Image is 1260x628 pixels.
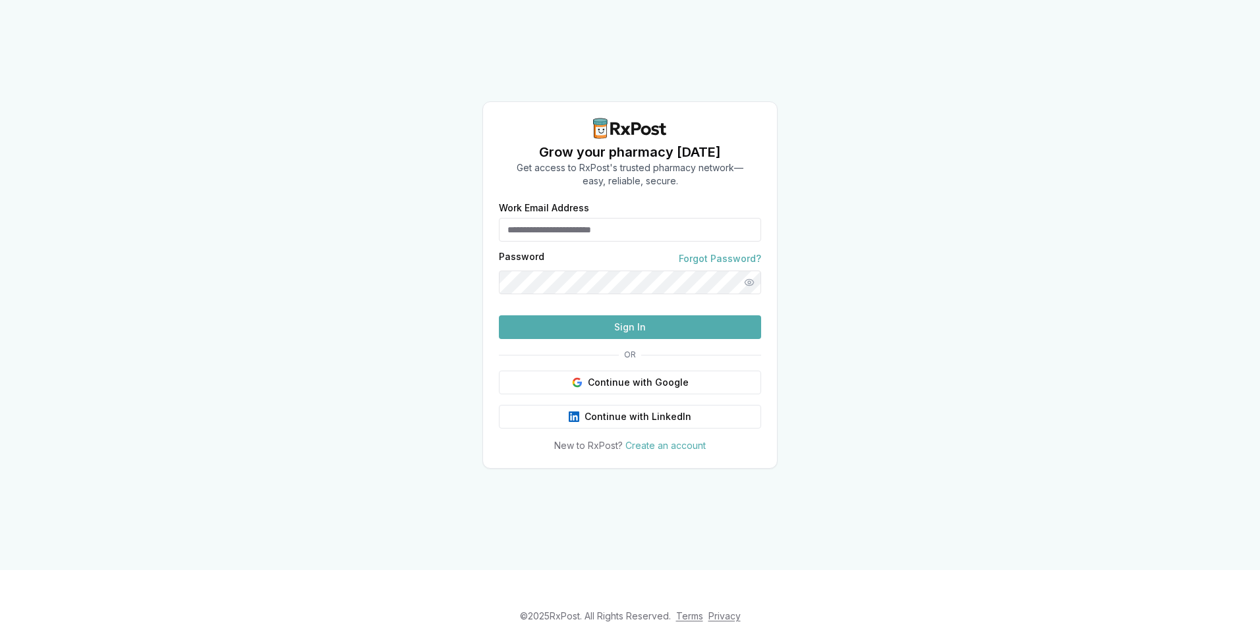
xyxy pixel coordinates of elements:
img: LinkedIn [569,411,579,422]
p: Get access to RxPost's trusted pharmacy network— easy, reliable, secure. [517,161,743,188]
a: Privacy [708,610,741,621]
button: Show password [737,271,761,294]
h1: Grow your pharmacy [DATE] [517,143,743,161]
span: New to RxPost? [554,440,623,451]
a: Forgot Password? [679,252,761,265]
label: Work Email Address [499,203,761,213]
button: Continue with Google [499,371,761,394]
label: Password [499,252,544,265]
span: OR [619,350,641,360]
img: Google [572,377,583,388]
a: Create an account [625,440,706,451]
img: RxPost Logo [588,118,672,139]
a: Terms [676,610,703,621]
button: Sign In [499,315,761,339]
button: Continue with LinkedIn [499,405,761,429]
